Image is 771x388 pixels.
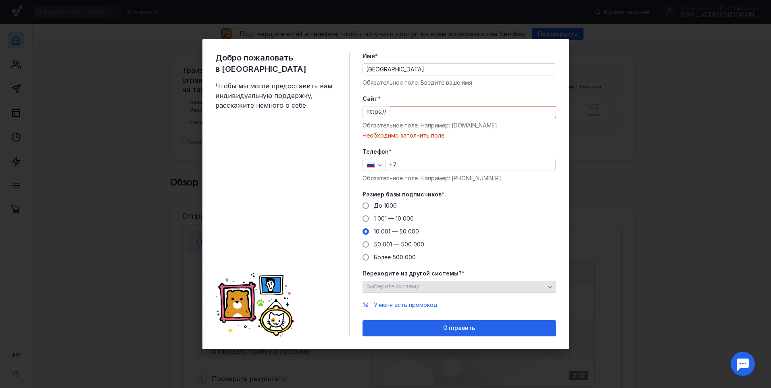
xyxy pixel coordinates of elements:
[363,131,556,140] div: Необходимо заполнить поле
[363,174,556,182] div: Обязательное поле. Например: [PHONE_NUMBER]
[363,281,556,293] button: Выберите систему
[374,254,416,261] span: Более 500 000
[363,190,442,198] span: Размер базы подписчиков
[367,283,419,290] span: Выберите систему
[363,95,378,103] span: Cайт
[363,79,556,87] div: Обязательное поле. Введите ваше имя
[374,228,419,235] span: 10 001 — 50 000
[374,202,397,209] span: До 1000
[363,148,389,156] span: Телефон
[374,215,414,222] span: 1 001 — 10 000
[215,52,336,75] span: Добро пожаловать в [GEOGRAPHIC_DATA]
[363,121,556,129] div: Обязательное поле. Например: [DOMAIN_NAME]
[363,52,375,60] span: Имя
[215,81,336,110] span: Чтобы мы могли предоставить вам индивидуальную поддержку, расскажите немного о себе
[363,320,556,336] button: Отправить
[374,241,424,248] span: 50 001 — 500 000
[363,269,462,277] span: Переходите из другой системы?
[374,301,438,308] span: У меня есть промокод
[443,325,475,332] span: Отправить
[374,301,438,309] button: У меня есть промокод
